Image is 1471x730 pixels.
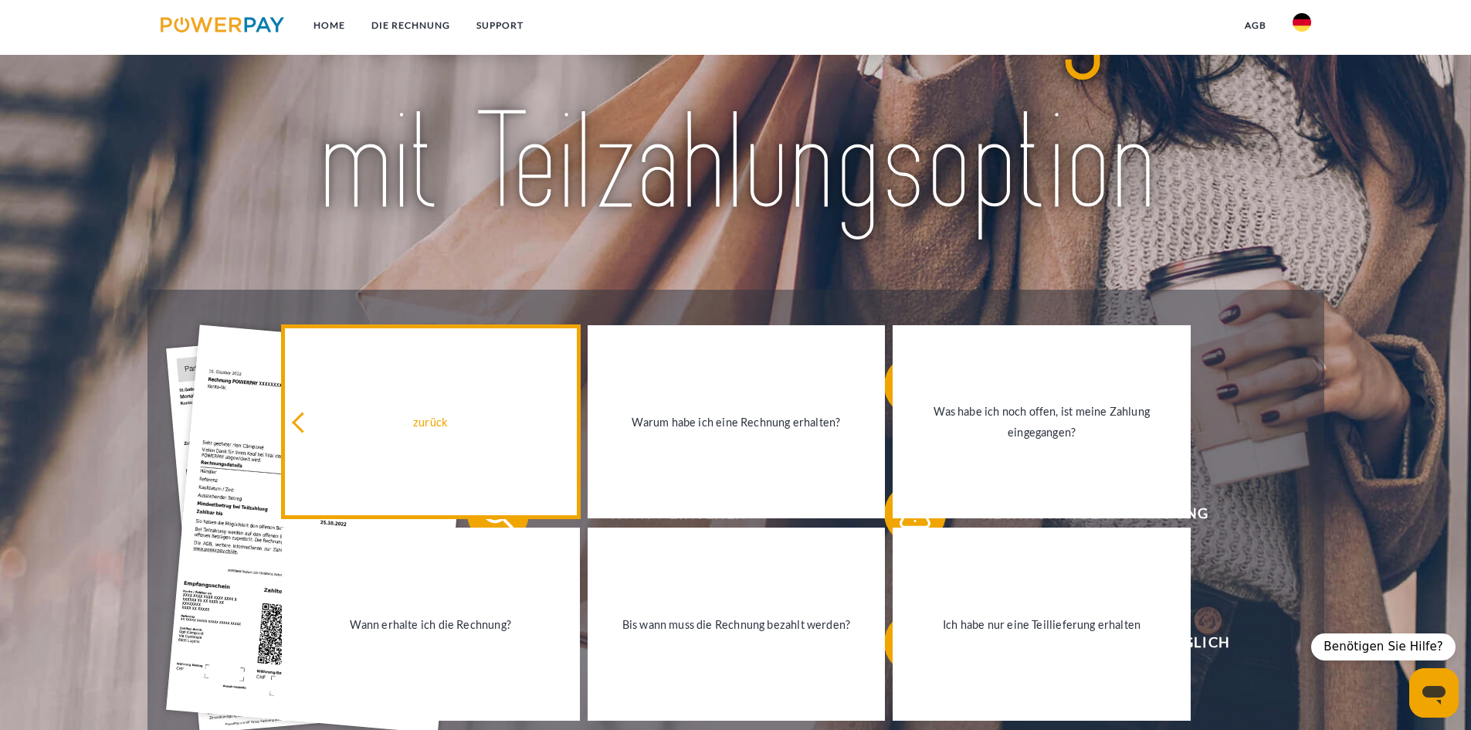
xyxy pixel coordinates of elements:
[597,614,876,635] div: Bis wann muss die Rechnung bezahlt werden?
[1311,633,1456,660] div: Benötigen Sie Hilfe?
[291,412,571,433] div: zurück
[1293,13,1311,32] img: de
[902,401,1181,443] div: Was habe ich noch offen, ist meine Zahlung eingegangen?
[358,12,463,39] a: DIE RECHNUNG
[893,325,1191,518] a: Was habe ich noch offen, ist meine Zahlung eingegangen?
[300,12,358,39] a: Home
[161,17,285,32] img: logo-powerpay.svg
[902,614,1181,635] div: Ich habe nur eine Teillieferung erhalten
[1232,12,1279,39] a: agb
[597,412,876,433] div: Warum habe ich eine Rechnung erhalten?
[1409,668,1459,718] iframe: Schaltfläche zum Öffnen des Messaging-Fensters; Konversation läuft
[463,12,537,39] a: SUPPORT
[291,614,571,635] div: Wann erhalte ich die Rechnung?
